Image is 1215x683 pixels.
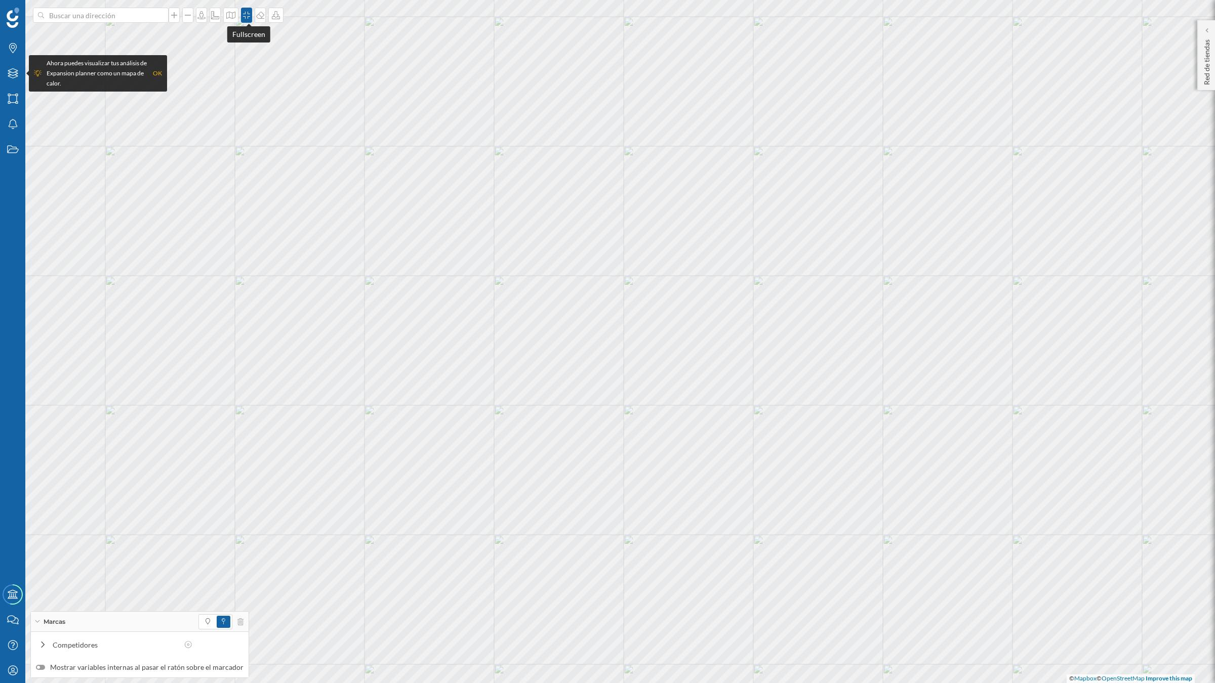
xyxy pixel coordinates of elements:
a: Mapbox [1074,674,1097,682]
div: Ahora puedes visualizar tus análisis de Expansion planner como un mapa de calor. [47,58,148,89]
div: Fullscreen [227,26,270,42]
div: Competidores [53,639,178,650]
span: Marcas [44,617,65,626]
a: Improve this map [1146,674,1192,682]
div: © © [1067,674,1195,683]
a: OpenStreetMap [1102,674,1145,682]
span: Soporte [20,7,56,16]
img: Geoblink Logo [7,8,19,28]
p: Red de tiendas [1202,35,1212,85]
label: Mostrar variables internas al pasar el ratón sobre el marcador [36,662,244,672]
div: OK [153,68,162,78]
